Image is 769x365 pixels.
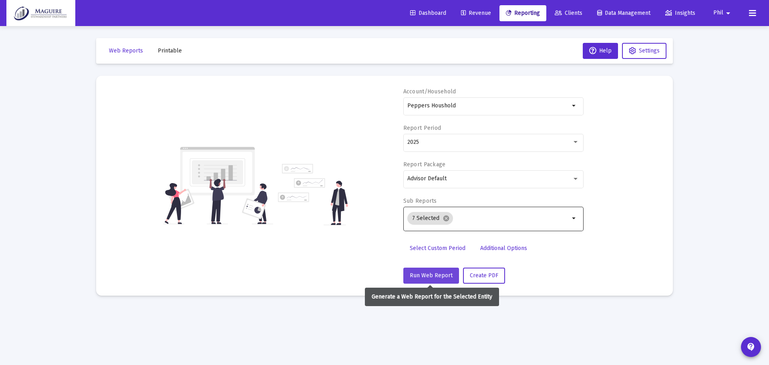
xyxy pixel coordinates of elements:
[746,342,756,352] mat-icon: contact_support
[163,146,273,225] img: reporting
[443,215,450,222] mat-icon: cancel
[570,101,579,111] mat-icon: arrow_drop_down
[407,175,447,182] span: Advisor Default
[470,272,498,279] span: Create PDF
[480,245,527,252] span: Additional Options
[410,272,453,279] span: Run Web Report
[589,47,612,54] span: Help
[461,10,491,16] span: Revenue
[597,10,650,16] span: Data Management
[407,103,570,109] input: Search or select an account or household
[151,43,188,59] button: Printable
[410,245,465,252] span: Select Custom Period
[407,139,419,145] span: 2025
[109,47,143,54] span: Web Reports
[583,43,618,59] button: Help
[659,5,702,21] a: Insights
[403,125,441,131] label: Report Period
[506,10,540,16] span: Reporting
[278,164,348,225] img: reporting-alt
[704,5,743,21] button: Phil
[499,5,546,21] a: Reporting
[665,10,695,16] span: Insights
[407,212,453,225] mat-chip: 7 Selected
[622,43,666,59] button: Settings
[410,10,446,16] span: Dashboard
[723,5,733,21] mat-icon: arrow_drop_down
[555,10,582,16] span: Clients
[404,5,453,21] a: Dashboard
[548,5,589,21] a: Clients
[639,47,660,54] span: Settings
[463,268,505,284] button: Create PDF
[713,10,723,16] span: Phil
[158,47,182,54] span: Printable
[591,5,657,21] a: Data Management
[570,214,579,223] mat-icon: arrow_drop_down
[103,43,149,59] button: Web Reports
[403,198,437,204] label: Sub Reports
[455,5,497,21] a: Revenue
[403,88,456,95] label: Account/Household
[403,161,446,168] label: Report Package
[403,268,459,284] button: Run Web Report
[12,5,69,21] img: Dashboard
[407,210,570,226] mat-chip-list: Selection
